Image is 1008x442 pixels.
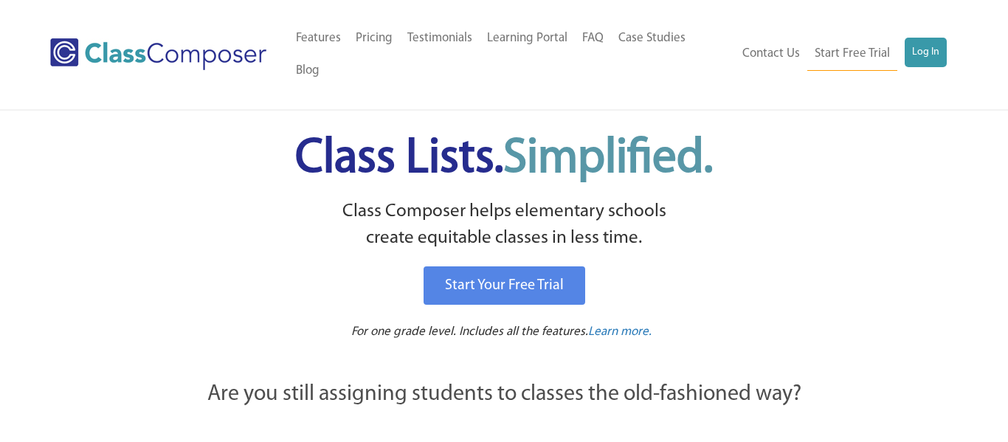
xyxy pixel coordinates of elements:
a: FAQ [575,22,611,55]
span: Simplified. [503,135,713,183]
span: Learn more. [588,325,652,338]
a: Testimonials [400,22,480,55]
a: Contact Us [735,38,807,70]
span: Start Your Free Trial [445,278,564,293]
nav: Header Menu [289,22,731,87]
p: Class Composer helps elementary schools create equitable classes in less time. [125,198,883,252]
p: Are you still assigning students to classes the old-fashioned way? [128,379,880,411]
a: Learn more. [588,323,652,342]
a: Learning Portal [480,22,575,55]
img: Class Composer [50,38,266,70]
a: Start Free Trial [807,38,897,71]
nav: Header Menu [731,38,946,71]
a: Case Studies [611,22,693,55]
a: Start Your Free Trial [424,266,585,305]
a: Pricing [348,22,400,55]
span: For one grade level. Includes all the features. [351,325,588,338]
a: Log In [905,38,947,67]
span: Class Lists. [295,135,713,183]
a: Features [289,22,348,55]
a: Blog [289,55,327,87]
